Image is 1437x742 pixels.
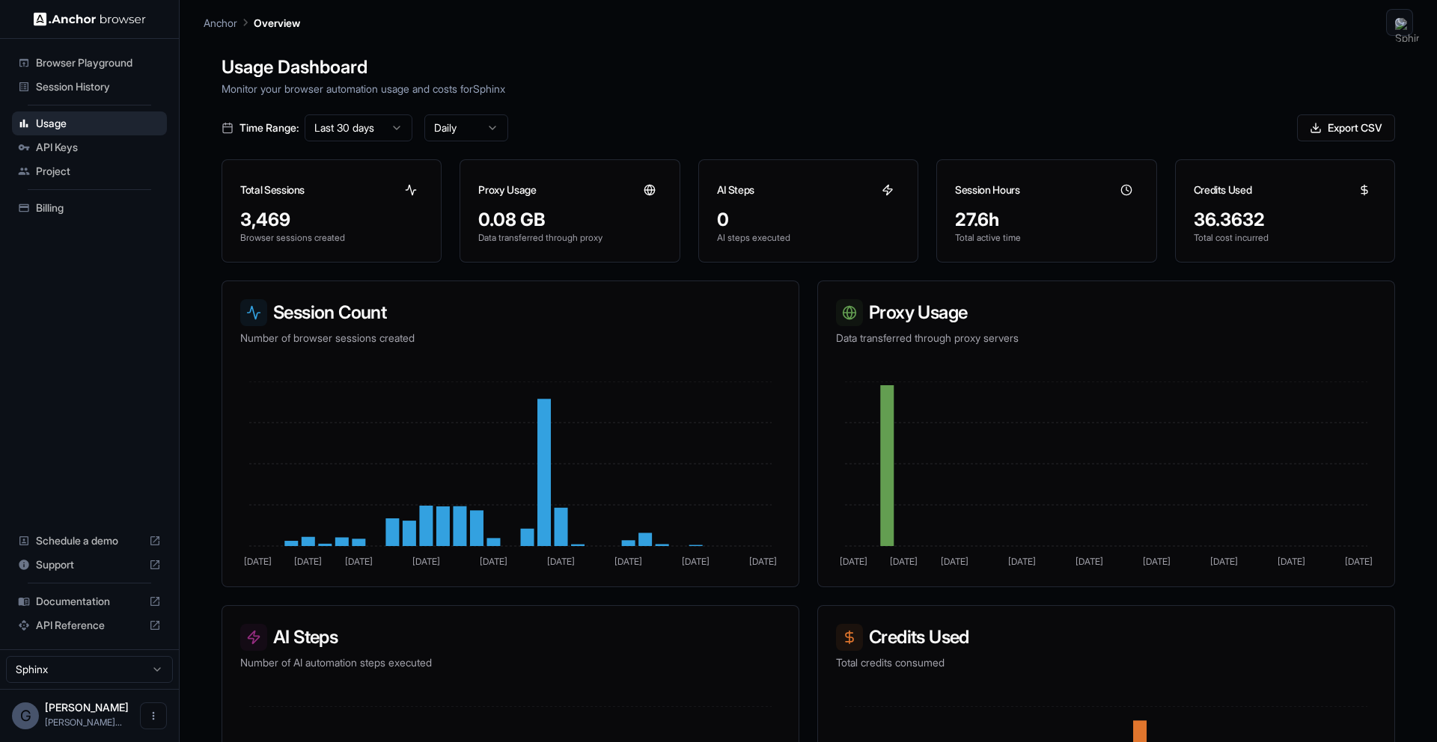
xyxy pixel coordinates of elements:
p: Total cost incurred [1194,232,1376,244]
tspan: [DATE] [749,556,777,567]
h3: Session Hours [955,183,1019,197]
div: API Reference [12,613,167,637]
div: Browser Playground [12,51,167,75]
tspan: [DATE] [412,556,440,567]
h3: AI Steps [240,624,781,651]
tspan: [DATE] [1345,556,1373,567]
div: Billing [12,196,167,220]
span: Usage [36,116,161,131]
p: Data transferred through proxy servers [836,331,1376,346]
span: Session History [36,79,161,94]
p: Total active time [955,232,1138,244]
tspan: [DATE] [840,556,867,567]
div: 0 [717,208,900,232]
p: Monitor your browser automation usage and costs for Sphinx [222,81,1395,96]
p: AI steps executed [717,232,900,244]
tspan: [DATE] [547,556,575,567]
tspan: [DATE] [1008,556,1036,567]
tspan: [DATE] [614,556,642,567]
nav: breadcrumb [204,14,300,31]
tspan: [DATE] [941,556,968,567]
span: Billing [36,200,161,215]
span: Time Range: [239,120,299,135]
div: Session History [12,75,167,99]
p: Number of AI automation steps executed [240,655,781,670]
img: Sphinx [1395,18,1419,42]
p: Overview [254,15,300,31]
h3: Total Sessions [240,183,305,197]
p: Total credits consumed [836,655,1376,670]
p: Number of browser sessions created [240,331,781,346]
p: Anchor [204,15,237,31]
span: Support [36,557,143,572]
span: API Keys [36,140,161,155]
tspan: [DATE] [244,556,272,567]
div: Schedule a demo [12,529,167,553]
div: Project [12,159,167,183]
h3: Proxy Usage [478,183,536,197]
tspan: [DATE] [890,556,918,567]
div: Support [12,553,167,577]
div: Documentation [12,589,167,613]
span: gabriel@sphinxhq.com [45,717,122,728]
div: API Keys [12,135,167,159]
h3: AI Steps [717,183,754,197]
tspan: [DATE] [1210,556,1238,567]
span: Project [36,164,161,179]
tspan: [DATE] [294,556,322,567]
h3: Credits Used [1194,183,1252,197]
div: G [12,702,39,729]
span: Gabriel Taboada [45,701,129,714]
span: Browser Playground [36,55,161,70]
div: 27.6h [955,208,1138,232]
tspan: [DATE] [1143,556,1171,567]
div: 3,469 [240,208,423,232]
button: Open menu [140,702,167,729]
tspan: [DATE] [1278,556,1305,567]
tspan: [DATE] [480,556,507,567]
span: Documentation [36,594,143,609]
h3: Session Count [240,299,781,326]
h3: Proxy Usage [836,299,1376,326]
div: 0.08 GB [478,208,661,232]
h1: Usage Dashboard [222,54,1395,81]
button: Export CSV [1297,114,1395,141]
div: 36.3632 [1194,208,1376,232]
span: Schedule a demo [36,533,143,548]
img: Anchor Logo [34,12,146,26]
p: Data transferred through proxy [478,232,661,244]
p: Browser sessions created [240,232,423,244]
tspan: [DATE] [682,556,710,567]
h3: Credits Used [836,624,1376,651]
tspan: [DATE] [1076,556,1103,567]
span: API Reference [36,618,143,633]
tspan: [DATE] [345,556,373,567]
div: Usage [12,111,167,135]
